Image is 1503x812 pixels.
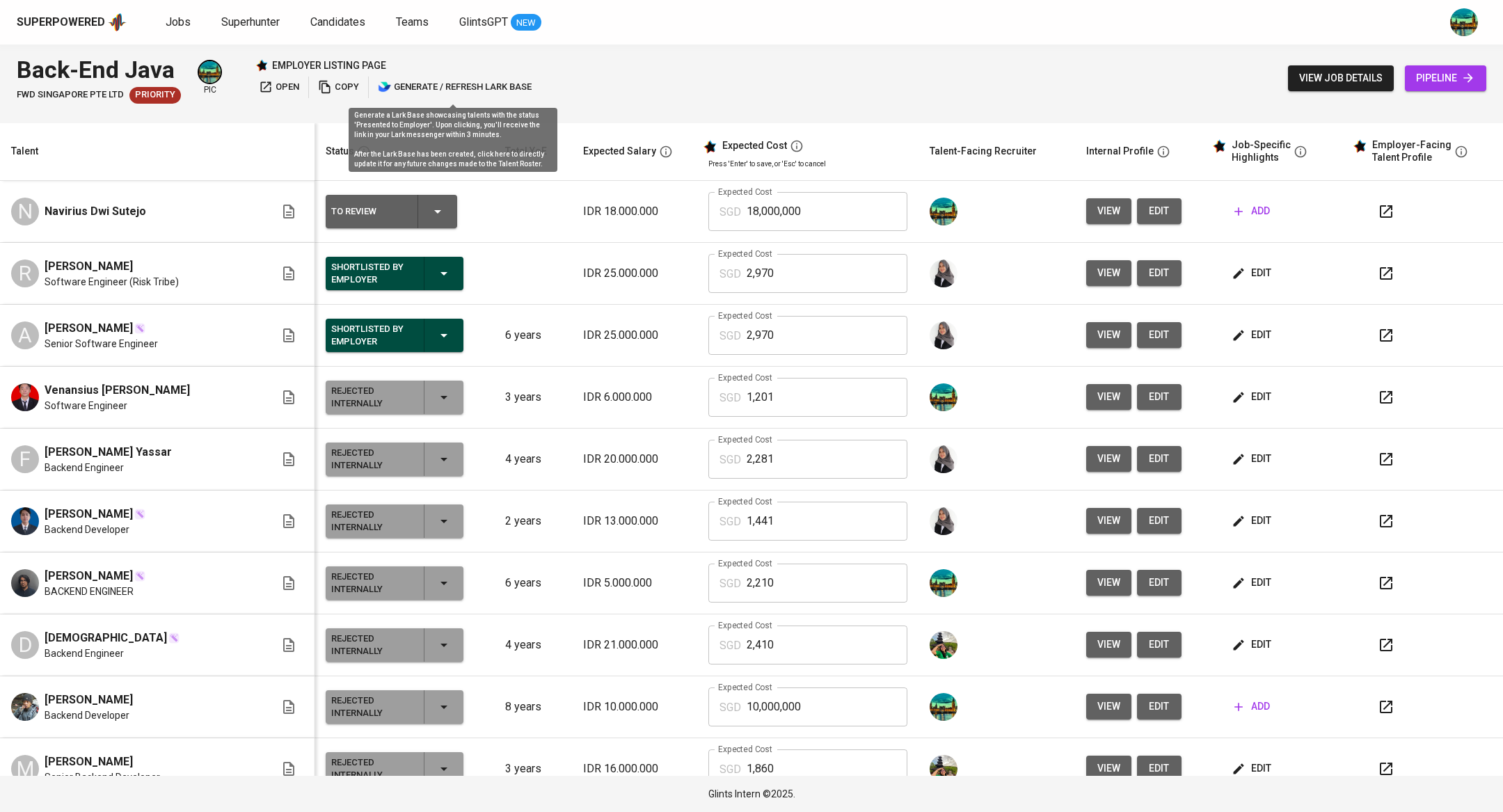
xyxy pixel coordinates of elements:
div: To Review [331,202,406,221]
button: edit [1229,756,1277,781]
div: A [11,321,39,349]
span: Jobs [166,15,191,29]
span: Venansius [PERSON_NAME] [45,382,190,399]
button: edit [1137,632,1182,658]
a: Candidates [310,14,368,31]
img: a5d44b89-0c59-4c54-99d0-a63b29d42bd3.jpg [930,383,957,411]
img: a5d44b89-0c59-4c54-99d0-a63b29d42bd3.jpg [930,198,957,225]
div: R [11,260,39,287]
button: Rejected Internally [326,690,463,724]
span: FWD Singapore Pte Ltd [17,88,124,102]
button: Rejected Internally [326,566,463,600]
p: 8 years [505,699,561,715]
span: view [1097,264,1120,282]
button: To Review [326,195,457,228]
span: Senior Backend Developer [45,770,160,784]
button: Shortlisted by Employer [326,319,463,352]
div: Talent [11,143,38,160]
button: edit [1137,756,1182,781]
span: [PERSON_NAME] [45,506,133,523]
p: IDR 21.000.000 [583,637,686,653]
span: generate / refresh lark base [378,79,532,95]
button: edit [1229,384,1277,410]
button: edit [1229,632,1277,658]
button: edit [1229,570,1277,596]
button: edit [1229,322,1277,348]
p: 4 years [505,637,561,653]
button: view [1086,260,1131,286]
button: edit [1137,384,1182,410]
div: Total YoE [505,143,547,160]
button: add [1229,198,1275,224]
span: Backend Developer [45,708,129,722]
img: Mikail Gibran [11,569,39,597]
img: sinta.windasari@glints.com [930,445,957,473]
button: view [1086,508,1131,534]
img: lark [378,80,392,94]
p: IDR 5.000.000 [583,575,686,591]
a: edit [1137,446,1182,472]
p: IDR 10.000.000 [583,699,686,715]
a: pipeline [1405,65,1486,91]
a: edit [1137,508,1182,534]
img: Glints Star [255,59,268,72]
div: Rejected Internally [331,754,413,784]
span: view [1097,326,1120,344]
span: edit [1234,636,1271,653]
span: [PERSON_NAME] [45,258,133,275]
button: edit [1229,508,1277,534]
div: Talent-Facing Recruiter [930,143,1037,160]
img: a5d44b89-0c59-4c54-99d0-a63b29d42bd3.jpg [930,569,957,597]
span: BACKEND ENGINEER [45,584,134,598]
span: Backend Developer [45,523,129,536]
p: Press 'Enter' to save, or 'Esc' to cancel [708,159,907,169]
span: edit [1234,450,1271,468]
div: Status [326,143,354,160]
button: lark generate / refresh lark base [374,77,535,98]
span: view [1097,636,1120,653]
p: IDR 16.000.000 [583,761,686,777]
p: SGD [719,761,741,778]
img: sinta.windasari@glints.com [930,260,957,287]
span: [PERSON_NAME] [45,692,133,708]
span: Superhunter [221,15,280,29]
span: view [1097,202,1120,220]
a: Jobs [166,14,193,31]
div: Employer-Facing Talent Profile [1372,139,1452,164]
div: Rejected Internally [331,630,413,660]
div: Superpowered [17,15,105,31]
a: Superpoweredapp logo [17,12,127,33]
button: Rejected Internally [326,628,463,662]
span: edit [1148,698,1170,715]
p: 6 years [505,575,561,591]
span: add [1234,202,1270,220]
img: glints_star.svg [703,140,717,154]
span: view [1097,450,1120,468]
div: New Job received from Demand Team [129,87,181,104]
span: [DEMOGRAPHIC_DATA] [45,630,167,646]
p: 3 years [505,761,561,777]
button: edit [1137,198,1182,224]
p: SGD [719,266,741,282]
button: Shortlisted by Employer [326,257,463,290]
span: Software Engineer (Risk Tribe) [45,275,179,289]
div: Expected Salary [583,143,656,160]
span: edit [1148,264,1170,282]
span: [PERSON_NAME] [45,568,133,584]
p: SGD [719,328,741,344]
button: view [1086,198,1131,224]
p: 2 years [505,513,561,530]
div: pic [198,60,222,96]
p: IDR 25.000.000 [583,327,686,344]
button: copy [315,77,363,98]
span: edit [1148,636,1170,653]
img: magic_wand.svg [134,323,145,334]
button: edit [1229,446,1277,472]
img: Venansius Mario Tando [11,383,39,411]
span: [PERSON_NAME] [45,754,133,770]
a: GlintsGPT NEW [459,14,541,31]
img: sinta.windasari@glints.com [930,321,957,349]
p: IDR 25.000.000 [583,265,686,282]
button: Rejected Internally [326,443,463,476]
